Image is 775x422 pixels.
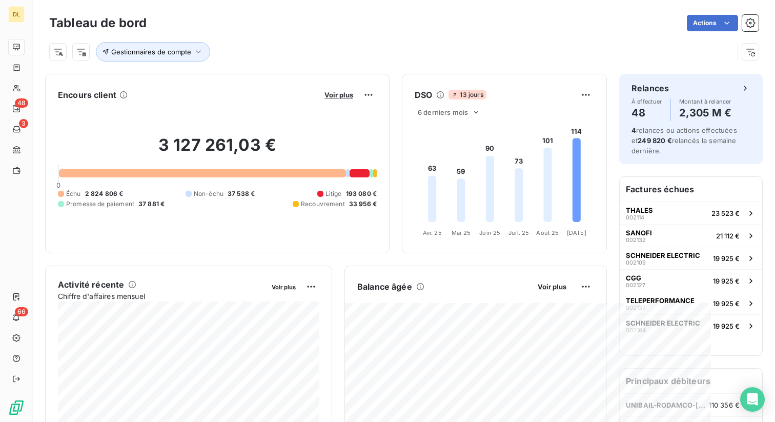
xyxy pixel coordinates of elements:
h4: 2,305 M € [679,105,731,121]
span: 249 820 € [638,136,671,145]
button: TELEPERFORMANCE00213719 925 € [620,292,762,314]
span: 19 925 € [713,277,740,285]
span: relances ou actions effectuées et relancés la semaine dernière. [631,126,737,155]
tspan: Juin 25 [479,229,500,236]
span: THALES [626,206,653,214]
tspan: Juil. 25 [508,229,529,236]
span: 23 523 € [711,209,740,217]
tspan: [DATE] [567,229,586,236]
span: 002114 [626,214,644,220]
span: SCHNEIDER ELECTRIC [626,251,700,259]
span: 19 925 € [713,299,740,308]
span: 4 [631,126,636,134]
span: Échu [66,189,81,198]
h6: Factures échues [620,177,762,202]
span: Promesse de paiement [66,199,134,209]
button: THALES00211423 523 € [620,202,762,224]
span: 002109 [626,259,646,266]
span: CGG [626,274,641,282]
h3: Tableau de bord [49,14,147,32]
h6: Activité récente [58,278,124,291]
span: 002132 [626,237,646,243]
span: 19 925 € [713,254,740,263]
span: 110 356 € [709,401,740,409]
div: DL [8,6,25,23]
span: Litige [325,189,342,198]
span: 002127 [626,282,645,288]
span: À effectuer [631,98,662,105]
h6: DSO [415,89,432,101]
img: Logo LeanPay [8,399,25,416]
span: Recouvrement [301,199,345,209]
span: Voir plus [272,284,296,291]
h6: Encours client [58,89,116,101]
span: SANOFI [626,229,652,237]
span: 13 jours [448,90,486,99]
span: Non-échu [194,189,223,198]
button: Actions [687,15,738,31]
span: 6 derniers mois [418,108,468,116]
span: 3 [19,119,28,128]
span: 193 080 € [346,189,377,198]
span: 19 925 € [713,322,740,330]
span: Voir plus [538,283,566,291]
tspan: Avr. 25 [423,229,442,236]
div: Open Intercom Messenger [740,387,765,412]
button: SANOFI00213221 112 € [620,224,762,247]
button: SCHNEIDER ELECTRIC00210919 925 € [620,247,762,269]
tspan: Mai 25 [452,229,471,236]
span: TELEPERFORMANCE [626,296,695,305]
button: CGG00212719 925 € [620,269,762,292]
button: Gestionnaires de compte [96,42,210,62]
span: 33 956 € [349,199,377,209]
span: 48 [15,98,28,108]
span: Gestionnaires de compte [111,48,191,56]
button: Voir plus [535,282,569,291]
span: 2 824 806 € [85,189,124,198]
span: 66 [15,307,28,316]
span: Voir plus [324,91,353,99]
h6: Balance âgée [357,280,412,293]
span: Montant à relancer [679,98,731,105]
span: 0 [56,181,60,189]
h6: Relances [631,82,669,94]
span: 37 538 € [228,189,255,198]
span: 37 881 € [138,199,165,209]
button: Voir plus [321,90,356,99]
span: 21 112 € [716,232,740,240]
button: Voir plus [269,282,299,291]
tspan: Août 25 [536,229,559,236]
h4: 48 [631,105,662,121]
span: Chiffre d'affaires mensuel [58,291,264,302]
h2: 3 127 261,03 € [58,135,377,166]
